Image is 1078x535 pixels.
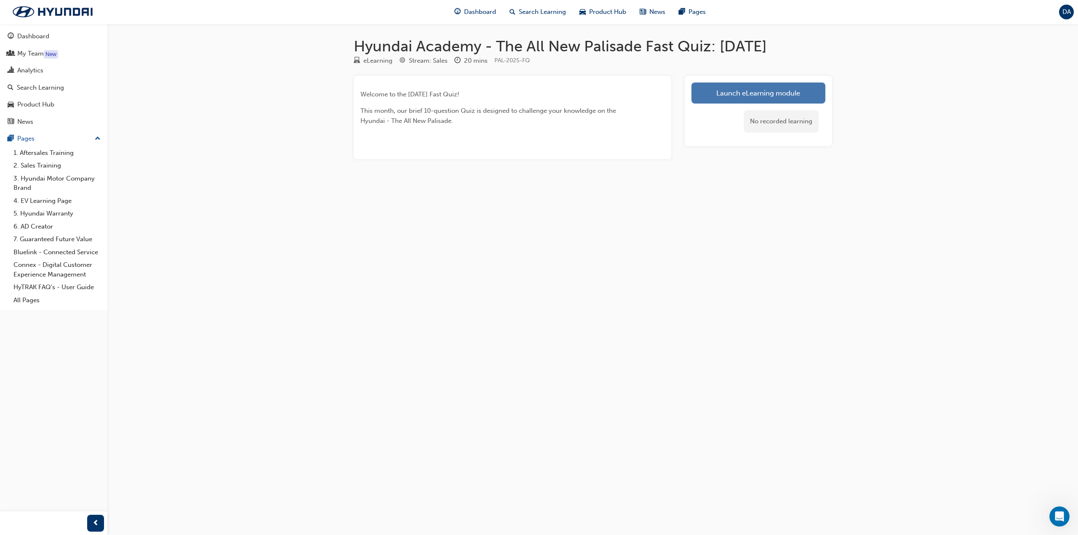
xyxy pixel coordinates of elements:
h1: Hyundai Academy - The All New Palisade Fast Quiz: [DATE] [354,37,832,56]
span: Welcome to the [DATE] Fast Quiz! [360,90,459,98]
span: Dashboard [464,7,496,17]
span: news-icon [640,7,646,17]
span: guage-icon [454,7,461,17]
span: pages-icon [8,135,14,143]
a: Connex - Digital Customer Experience Management [10,258,104,281]
span: Learning resource code [494,57,530,64]
span: guage-icon [8,33,14,40]
div: Type [354,56,392,66]
a: Analytics [3,63,104,78]
div: Stream: Sales [409,56,448,66]
span: News [649,7,665,17]
button: DashboardMy TeamAnalyticsSearch LearningProduct HubNews [3,27,104,131]
button: Pages [3,131,104,146]
a: pages-iconPages [672,3,712,21]
iframe: Intercom live chat [1049,506,1070,527]
div: News [17,117,33,127]
span: Product Hub [589,7,626,17]
span: search-icon [510,7,515,17]
a: News [3,114,104,130]
a: 7. Guaranteed Future Value [10,233,104,246]
img: Trak [4,3,101,21]
div: Pages [17,134,35,144]
span: DA [1062,7,1071,17]
span: target-icon [399,57,406,65]
a: car-iconProduct Hub [573,3,633,21]
span: Search Learning [519,7,566,17]
a: search-iconSearch Learning [503,3,573,21]
a: guage-iconDashboard [448,3,503,21]
span: news-icon [8,118,14,126]
div: 20 mins [464,56,488,66]
div: My Team [17,49,44,59]
a: Search Learning [3,80,104,96]
a: 1. Aftersales Training [10,146,104,160]
a: 5. Hyundai Warranty [10,207,104,220]
a: 3. Hyundai Motor Company Brand [10,172,104,194]
span: learningResourceType_ELEARNING-icon [354,57,360,65]
a: Product Hub [3,97,104,112]
a: 2. Sales Training [10,159,104,172]
a: Bluelink - Connected Service [10,246,104,259]
div: Product Hub [17,100,54,109]
div: Tooltip anchor [44,50,58,59]
a: news-iconNews [633,3,672,21]
div: Search Learning [17,83,64,93]
div: No recorded learning [744,110,819,133]
div: Dashboard [17,32,49,41]
a: 6. AD Creator [10,220,104,233]
span: up-icon [95,133,101,144]
span: chart-icon [8,67,14,75]
span: search-icon [8,84,13,92]
span: car-icon [579,7,586,17]
span: pages-icon [679,7,685,17]
span: clock-icon [454,57,461,65]
div: eLearning [363,56,392,66]
a: 4. EV Learning Page [10,194,104,208]
a: HyTRAK FAQ's - User Guide [10,281,104,294]
span: prev-icon [93,518,99,529]
a: All Pages [10,294,104,307]
div: Stream [399,56,448,66]
a: Launch eLearning module [691,83,825,104]
div: Analytics [17,66,43,75]
span: Pages [688,7,706,17]
div: Duration [454,56,488,66]
span: car-icon [8,101,14,109]
a: Dashboard [3,29,104,44]
a: My Team [3,46,104,61]
span: This month, our brief 10-question Quiz is designed to challenge your knowledge on the Hyundai - T... [360,107,618,125]
span: people-icon [8,50,14,58]
button: DA [1059,5,1074,19]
